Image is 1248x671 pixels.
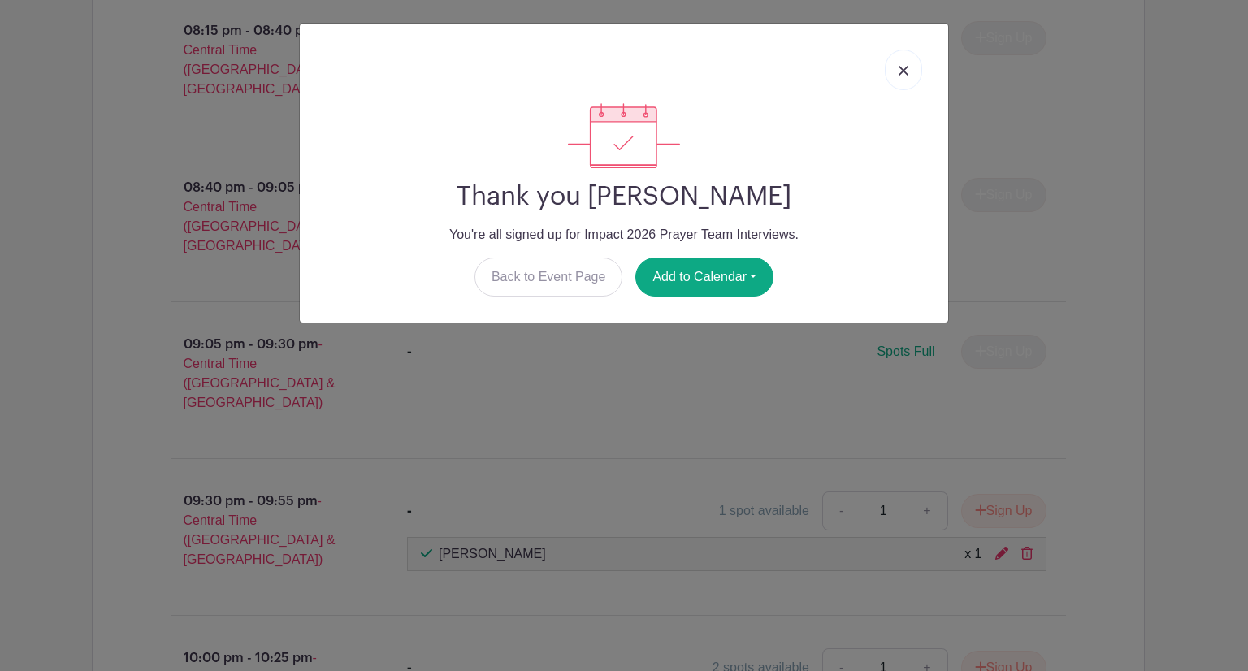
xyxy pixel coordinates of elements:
h2: Thank you [PERSON_NAME] [313,181,935,212]
a: Back to Event Page [474,258,623,297]
img: signup_complete-c468d5dda3e2740ee63a24cb0ba0d3ce5d8a4ecd24259e683200fb1569d990c8.svg [568,103,680,168]
button: Add to Calendar [635,258,773,297]
img: close_button-5f87c8562297e5c2d7936805f587ecaba9071eb48480494691a3f1689db116b3.svg [899,66,908,76]
p: You're all signed up for Impact 2026 Prayer Team Interviews. [313,225,935,245]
